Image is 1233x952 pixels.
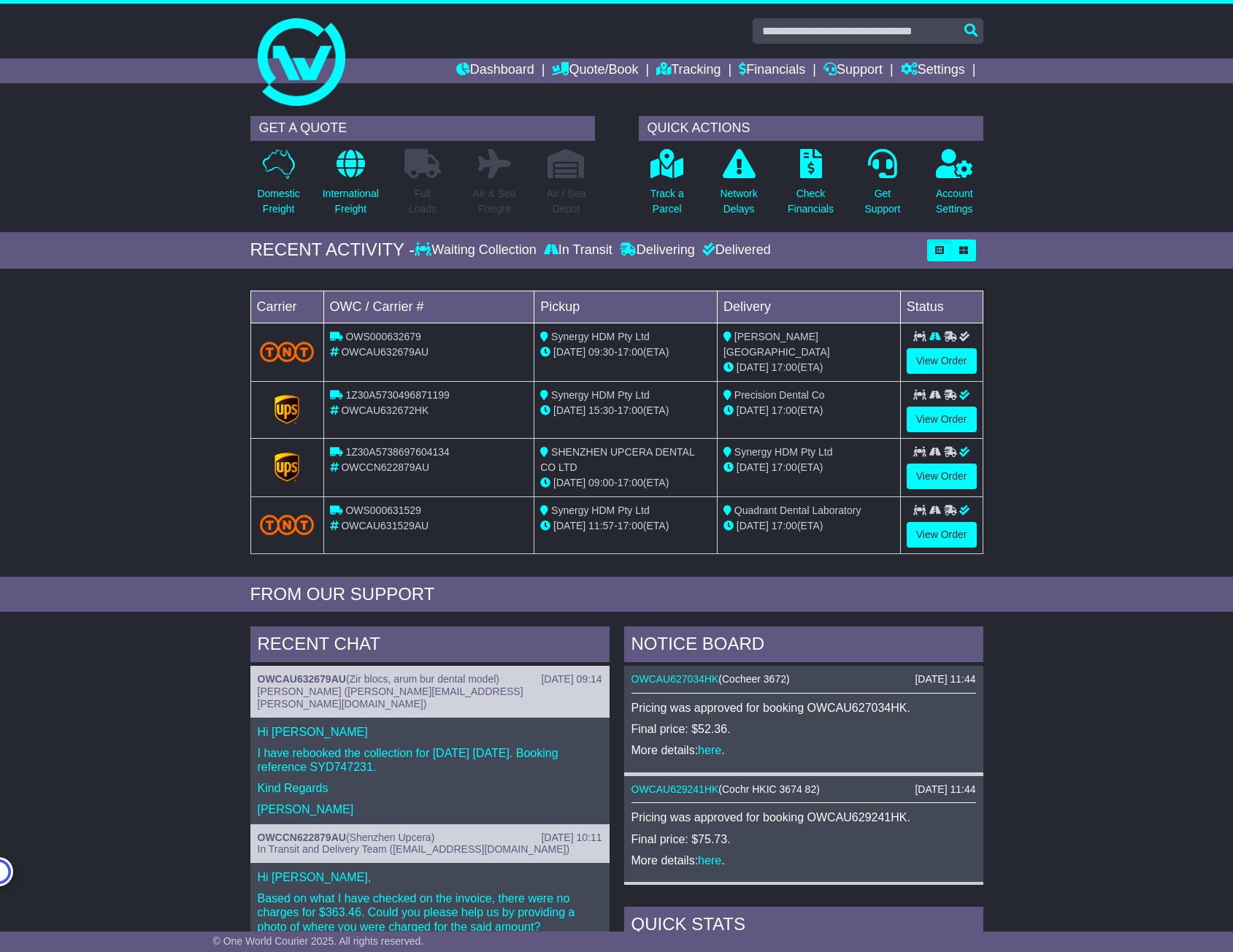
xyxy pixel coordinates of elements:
[723,331,830,358] span: [PERSON_NAME][GEOGRAPHIC_DATA]
[551,504,650,516] span: Synergy HDM Pty Ltd
[717,291,900,323] td: Delivery
[553,520,585,531] span: [DATE]
[631,701,976,715] p: Pricing was approved for booking OWCAU627034HK.
[631,783,719,795] a: OWCAU629241HK
[553,404,585,416] span: [DATE]
[250,584,983,605] div: FROM OUR SUPPORT
[901,58,965,83] a: Settings
[551,389,650,401] span: Synergy HDM Pty Ltd
[639,116,983,141] div: QUICK ACTIONS
[734,446,833,458] span: Synergy HDM Pty Ltd
[456,58,534,83] a: Dashboard
[540,242,616,258] div: In Transit
[734,389,825,401] span: Precision Dental Co
[345,331,421,342] span: OWS000632679
[616,242,699,258] div: Delivering
[258,832,602,844] div: ( )
[345,389,449,401] span: 1Z30A5730496871199
[250,626,610,666] div: RECENT CHAT
[260,342,315,361] img: TNT_Domestic.png
[936,186,973,217] p: Account Settings
[260,515,315,534] img: TNT_Domestic.png
[772,404,797,416] span: 17:00
[723,460,894,475] div: (ETA)
[540,475,711,491] div: - (ETA)
[631,783,976,796] div: ( )
[737,461,769,473] span: [DATE]
[250,116,595,141] div: GET A QUOTE
[553,477,585,488] span: [DATE]
[719,148,758,225] a: NetworkDelays
[588,404,614,416] span: 15:30
[631,722,976,736] p: Final price: $52.36.
[257,186,299,217] p: Domestic Freight
[631,743,976,757] p: More details: .
[772,461,797,473] span: 17:00
[250,239,415,261] div: RECENT ACTIVITY -
[258,832,346,843] a: OWCCN622879AU
[935,148,974,225] a: AccountSettings
[787,148,834,225] a: CheckFinancials
[274,395,299,424] img: GetCarrierServiceLogo
[788,186,834,217] p: Check Financials
[213,935,424,947] span: © One World Courier 2025. All rights reserved.
[698,854,721,867] a: here
[258,673,602,686] div: ( )
[618,520,643,531] span: 17:00
[915,673,975,686] div: [DATE] 11:44
[631,810,976,824] p: Pricing was approved for booking OWCAU629241HK.
[551,331,650,342] span: Synergy HDM Pty Ltd
[540,403,711,418] div: - (ETA)
[907,348,977,374] a: View Order
[734,504,861,516] span: Quadrant Dental Laboratory
[650,148,685,225] a: Track aParcel
[258,781,602,795] p: Kind Regards
[323,186,379,217] p: International Freight
[540,518,711,534] div: - (ETA)
[631,673,719,685] a: OWCAU627034HK
[737,404,769,416] span: [DATE]
[588,520,614,531] span: 11:57
[624,907,983,946] div: Quick Stats
[631,832,976,846] p: Final price: $75.73.
[341,346,429,358] span: OWCAU632679AU
[737,361,769,373] span: [DATE]
[772,520,797,531] span: 17:00
[900,291,983,323] td: Status
[588,346,614,358] span: 09:30
[699,242,771,258] div: Delivered
[540,446,694,473] span: SHENZHEN UPCERA DENTAL CO LTD
[723,360,894,375] div: (ETA)
[258,843,570,855] span: In Transit and Delivery Team ([EMAIL_ADDRESS][DOMAIN_NAME])
[553,346,585,358] span: [DATE]
[723,518,894,534] div: (ETA)
[698,744,721,756] a: here
[341,404,429,416] span: OWCAU632672HK
[250,291,323,323] td: Carrier
[907,407,977,432] a: View Order
[618,477,643,488] span: 17:00
[541,832,602,844] div: [DATE] 10:11
[823,58,883,83] a: Support
[341,520,429,531] span: OWCAU631529AU
[540,345,711,360] div: - (ETA)
[258,686,523,710] span: [PERSON_NAME] ([PERSON_NAME][EMAIL_ADDRESS][PERSON_NAME][DOMAIN_NAME])
[656,58,721,83] a: Tracking
[722,783,816,795] span: Cochr HKIC 3674 82
[772,361,797,373] span: 17:00
[256,148,300,225] a: DomesticFreight
[737,520,769,531] span: [DATE]
[588,477,614,488] span: 09:00
[258,746,602,774] p: I have rebooked the collection for [DATE] [DATE]. Booking reference SYD747231.
[631,853,976,867] p: More details: .
[322,148,380,225] a: InternationalFreight
[907,464,977,489] a: View Order
[341,461,429,473] span: OWCCN622879AU
[552,58,638,83] a: Quote/Book
[534,291,718,323] td: Pickup
[739,58,805,83] a: Financials
[415,242,539,258] div: Waiting Collection
[864,186,900,217] p: Get Support
[915,783,975,796] div: [DATE] 11:44
[650,186,684,217] p: Track a Parcel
